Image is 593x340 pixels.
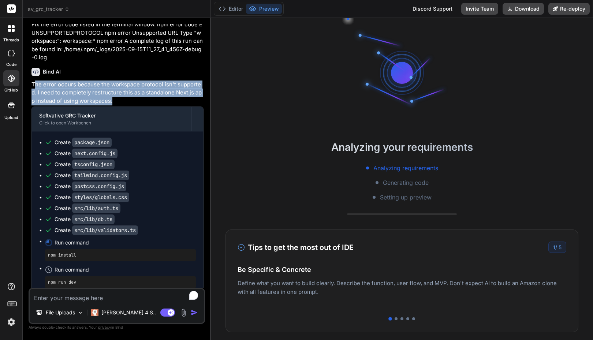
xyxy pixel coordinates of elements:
[31,20,204,62] p: Fix the error code listed in the terminal window. npm error code EUNSUPPORTEDPROTOCOL npm error U...
[72,193,129,202] code: styles/globals.css
[211,139,593,155] h2: Analyzing your requirements
[55,139,112,146] div: Create
[179,309,188,317] img: attachment
[39,120,184,126] div: Click to open Workbench
[72,225,138,235] code: src/lib/validators.ts
[72,182,126,191] code: postcss.config.js
[6,61,16,68] label: code
[55,183,126,190] div: Create
[46,309,75,316] p: File Uploads
[503,3,544,15] button: Download
[98,325,111,329] span: privacy
[48,279,193,285] pre: npm run dev
[30,289,204,302] textarea: To enrich screen reader interactions, please activate Accessibility in Grammarly extension settings
[101,309,156,316] p: [PERSON_NAME] 4 S..
[559,244,562,250] span: 5
[28,5,70,13] span: sv_grc_tracker
[380,193,432,202] span: Setting up preview
[55,227,138,234] div: Create
[461,3,498,15] button: Invite Team
[43,68,61,75] h6: Bind AI
[4,87,18,93] label: GitHub
[238,242,354,253] h3: Tips to get the most out of IDE
[55,172,129,179] div: Create
[548,3,590,15] button: Re-deploy
[72,171,129,180] code: tailwind.config.js
[55,216,115,223] div: Create
[3,37,19,43] label: threads
[238,265,566,274] h4: Be Specific & Concrete
[72,160,115,169] code: tsconfig.json
[55,150,118,157] div: Create
[29,324,205,331] p: Always double-check its answers. Your in Bind
[55,239,196,246] span: Run command
[72,138,112,147] code: package.json
[55,266,196,273] span: Run command
[77,310,83,316] img: Pick Models
[4,115,18,121] label: Upload
[216,4,246,14] button: Editor
[55,205,120,212] div: Create
[55,161,115,168] div: Create
[72,203,120,213] code: src/lib/auth.ts
[383,178,429,187] span: Generating code
[408,3,457,15] div: Discord Support
[91,309,98,316] img: Claude 4 Sonnet
[72,214,115,224] code: src/lib/db.ts
[191,309,198,316] img: icon
[48,252,193,258] pre: npm install
[55,194,129,201] div: Create
[72,149,118,158] code: next.config.js
[373,164,438,172] span: Analyzing requirements
[39,112,184,119] div: Softvative GRC Tracker
[246,4,282,14] button: Preview
[5,316,18,328] img: settings
[31,81,204,105] p: The error occurs because the workspace protocol isn't supported. I need to completely restructure...
[553,244,555,250] span: 1
[32,107,191,131] button: Softvative GRC TrackerClick to open Workbench
[548,242,566,253] div: /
